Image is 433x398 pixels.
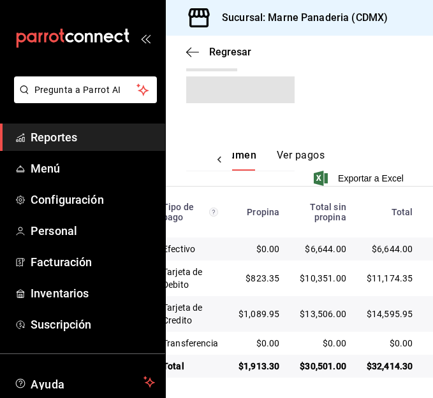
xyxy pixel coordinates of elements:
span: Ayuda [31,374,138,390]
div: Efectivo [163,243,218,255]
span: Configuración [31,191,155,208]
div: $0.00 [239,337,279,350]
div: Total sin propina [300,202,346,222]
button: Exportar a Excel [316,171,404,186]
div: $0.00 [367,337,413,350]
div: $1,089.95 [239,308,279,320]
svg: Los pagos realizados con Pay y otras terminales son montos brutos. [209,208,218,217]
div: $0.00 [300,337,346,350]
div: Propina [239,207,279,217]
span: Reportes [31,129,155,146]
a: Pregunta a Parrot AI [9,92,157,106]
div: $30,501.00 [300,360,346,373]
div: Tipo de pago [163,202,218,222]
div: $823.35 [239,272,279,285]
span: Personal [31,222,155,239]
div: Total [163,360,218,373]
div: navigation tabs [194,149,286,171]
span: Inventarios [31,285,155,302]
div: Total [367,207,413,217]
div: $32,414.30 [367,360,413,373]
div: $0.00 [239,243,279,255]
button: Regresar [186,46,251,58]
span: Pregunta a Parrot AI [34,83,137,97]
div: $13,506.00 [300,308,346,320]
span: Regresar [209,46,251,58]
span: Suscripción [31,316,155,333]
div: $11,174.35 [367,272,413,285]
button: Ver pagos [277,149,325,171]
div: $14,595.95 [367,308,413,320]
div: $10,351.00 [300,272,346,285]
div: Transferencia [163,337,218,350]
div: $6,644.00 [367,243,413,255]
div: $1,913.30 [239,360,279,373]
div: Tarjeta de Debito [163,266,218,291]
span: Facturación [31,253,155,271]
div: $6,644.00 [300,243,346,255]
button: open_drawer_menu [140,33,150,43]
span: Menú [31,160,155,177]
h3: Sucursal: Marne Panaderia (CDMX) [212,10,388,25]
button: Pregunta a Parrot AI [14,76,157,103]
div: Tarjeta de Credito [163,301,218,327]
